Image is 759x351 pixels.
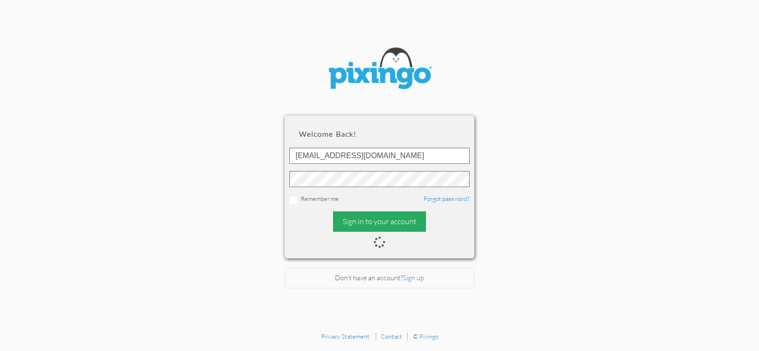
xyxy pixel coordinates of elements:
div: Don't have an account? [285,268,474,288]
a: Sign up [403,274,424,282]
a: Privacy Statement [321,332,370,340]
a: Forgot password? [424,195,470,202]
h2: Welcome back! [299,130,460,138]
a: Contact [381,332,402,340]
div: Remember me [289,194,470,204]
img: pixingo logo [323,43,436,96]
input: ID or Email [289,148,470,164]
a: © Pixingo [413,332,438,340]
div: Sign in to your account [333,211,426,232]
